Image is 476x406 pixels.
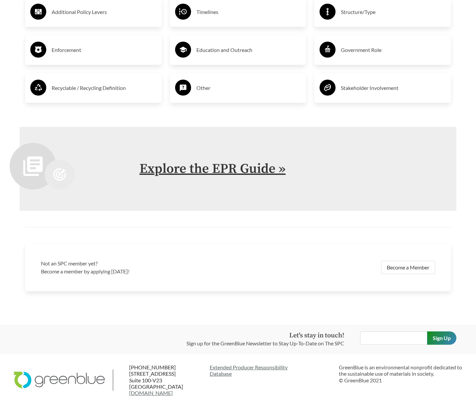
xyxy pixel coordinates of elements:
h3: Other [196,83,301,93]
h3: Enforcement [52,45,156,55]
h3: Not an SPC member yet? [41,259,234,267]
h3: Structure/Type [341,7,446,17]
h3: Stakeholder Involvement [341,83,446,93]
p: GreenBlue is an environmental nonprofit dedicated to the sustainable use of materials in society.... [339,364,463,383]
h3: Education and Outreach [196,45,301,55]
p: Become a member by applying [DATE]! [41,267,234,275]
p: Sign up for the GreenBlue Newsletter to Stay Up-To-Date on The SPC [186,339,344,347]
h3: Timelines [196,7,301,17]
p: [PHONE_NUMBER] [STREET_ADDRESS] Suite 100-V23 [GEOGRAPHIC_DATA] [129,364,210,396]
h3: Government Role [341,45,446,55]
h3: Recyclable / Recycling Definition [52,83,156,93]
h3: Additional Policy Levers [52,7,156,17]
a: Explore the EPR Guide » [139,161,286,177]
input: Sign Up [427,331,456,345]
a: Become a Member [381,261,435,274]
a: Extended Producer ResponsibilityDatabase [210,364,334,377]
a: [DOMAIN_NAME] [129,390,173,396]
strong: Let's stay in touch! [289,331,344,340]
